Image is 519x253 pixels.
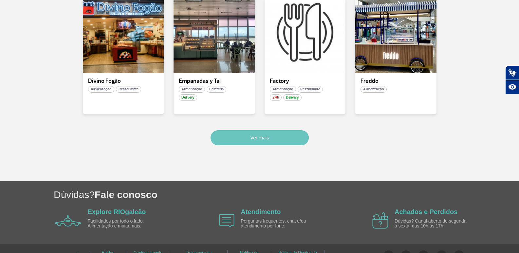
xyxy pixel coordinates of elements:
[88,208,146,215] a: Explore RIOgaleão
[54,188,519,201] h1: Dúvidas?
[505,65,519,80] button: Abrir tradutor de língua de sinais.
[207,86,226,93] span: Cafeteria
[270,86,296,93] span: Alimentação
[361,78,431,84] p: Freddo
[505,80,519,94] button: Abrir recursos assistivos.
[95,189,158,200] span: Fale conosco
[179,86,205,93] span: Alimentação
[116,86,141,93] span: Restaurante
[270,94,282,101] span: 24h
[283,94,302,101] span: Delivery
[361,86,387,93] span: Alimentação
[505,65,519,94] div: Plugin de acessibilidade da Hand Talk.
[395,208,457,215] a: Achados e Perdidos
[55,215,81,226] img: airplane icon
[372,212,388,229] img: airplane icon
[395,219,470,229] p: Dúvidas? Canal aberto de segunda à sexta, das 10h às 17h.
[241,219,316,229] p: Perguntas frequentes, chat e/ou atendimento por fone.
[270,78,341,84] p: Factory
[88,78,159,84] p: Divino Fogão
[241,208,281,215] a: Atendimento
[211,130,309,145] button: Ver mais
[219,214,234,227] img: airplane icon
[88,219,163,229] p: Facilidades por todo o lado. Alimentação e muito mais.
[88,86,114,93] span: Alimentação
[179,94,197,101] span: Delivery
[298,86,323,93] span: Restaurante
[179,78,250,84] p: Empanadas y Tal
